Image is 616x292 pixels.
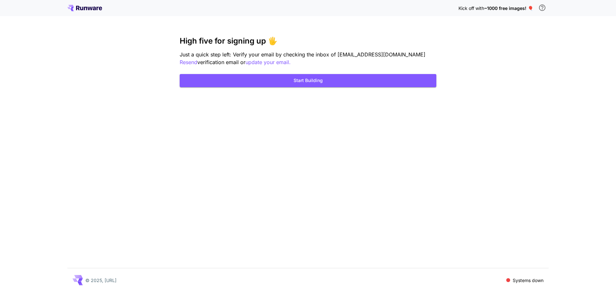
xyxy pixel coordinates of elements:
span: Kick off with [458,5,484,11]
h3: High five for signing up 🖐️ [180,37,436,46]
button: In order to qualify for free credit, you need to sign up with a business email address and click ... [536,1,549,14]
span: Just a quick step left: Verify your email by checking the inbox of [EMAIL_ADDRESS][DOMAIN_NAME] [180,51,425,58]
button: Resend [180,58,197,66]
button: Start Building [180,74,436,87]
button: update your email. [245,58,291,66]
p: Systems down [513,277,543,284]
span: ~1000 free images! 🎈 [484,5,533,11]
p: © 2025, [URL] [85,277,116,284]
span: verification email or [197,59,245,65]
